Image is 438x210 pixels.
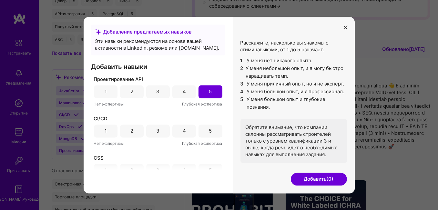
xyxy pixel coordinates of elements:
font: , от 1 до 5 означает: [278,46,325,53]
i: значок Закрыть [344,26,348,30]
font: Расскажите, насколько вы знакомы с этими [240,40,329,53]
div: модальный [84,17,355,193]
font: У меня небольшой опыт, и я могу быстро наращивать темп. [246,65,344,79]
font: 5 [240,96,243,102]
i: значок SuggestedTeams [95,29,101,35]
font: Добавление предлагаемых навыков [104,29,192,35]
font: У меня большой опыт и глубокие познания. [247,96,325,110]
font: 4 [183,89,186,95]
font: Добавить навыки [91,63,148,71]
font: 1 [105,128,107,134]
font: Нет экспертизы [94,102,124,106]
font: У меня большой опыт, и я профессионал. [247,88,344,95]
font: Глубокая экспертиза [182,141,222,146]
font: 2 [240,65,243,71]
font: 2 [130,128,133,134]
font: CI/CD [94,115,108,122]
font: Глубокая экспертиза [182,102,222,106]
font: 3 [157,89,160,95]
font: 2 [130,89,133,95]
font: CSS [94,155,104,161]
font: 4 [183,167,186,174]
font: Добавить [304,176,327,182]
font: 5 [209,167,212,174]
font: 5 [209,128,212,134]
font: У меня приличный опыт, но я не эксперт. [247,81,344,87]
font: Проектирование API [94,76,143,82]
font: Эти навыки рекомендуются на основе вашей активности в LinkedIn, резюме или [DOMAIN_NAME]. [95,38,219,51]
font: 1 [240,57,243,64]
font: 4 [240,88,244,95]
button: Добавить(0) [291,173,347,185]
font: (0) [327,176,334,182]
font: 4 [183,128,186,134]
font: 5 [209,89,212,95]
font: 3 [157,167,160,174]
font: 1 [105,167,107,174]
font: 3 [157,128,160,134]
font: навыками [255,46,278,53]
font: Обратите внимание, что компании склонны рассматривать строителей только с уровнем квалификации 3 ... [246,124,337,157]
font: У меня нет никакого опыта. [247,57,313,64]
font: 1 [105,89,107,95]
font: 3 [240,81,244,87]
font: 2 [130,167,133,174]
font: Нет экспертизы [94,141,124,146]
